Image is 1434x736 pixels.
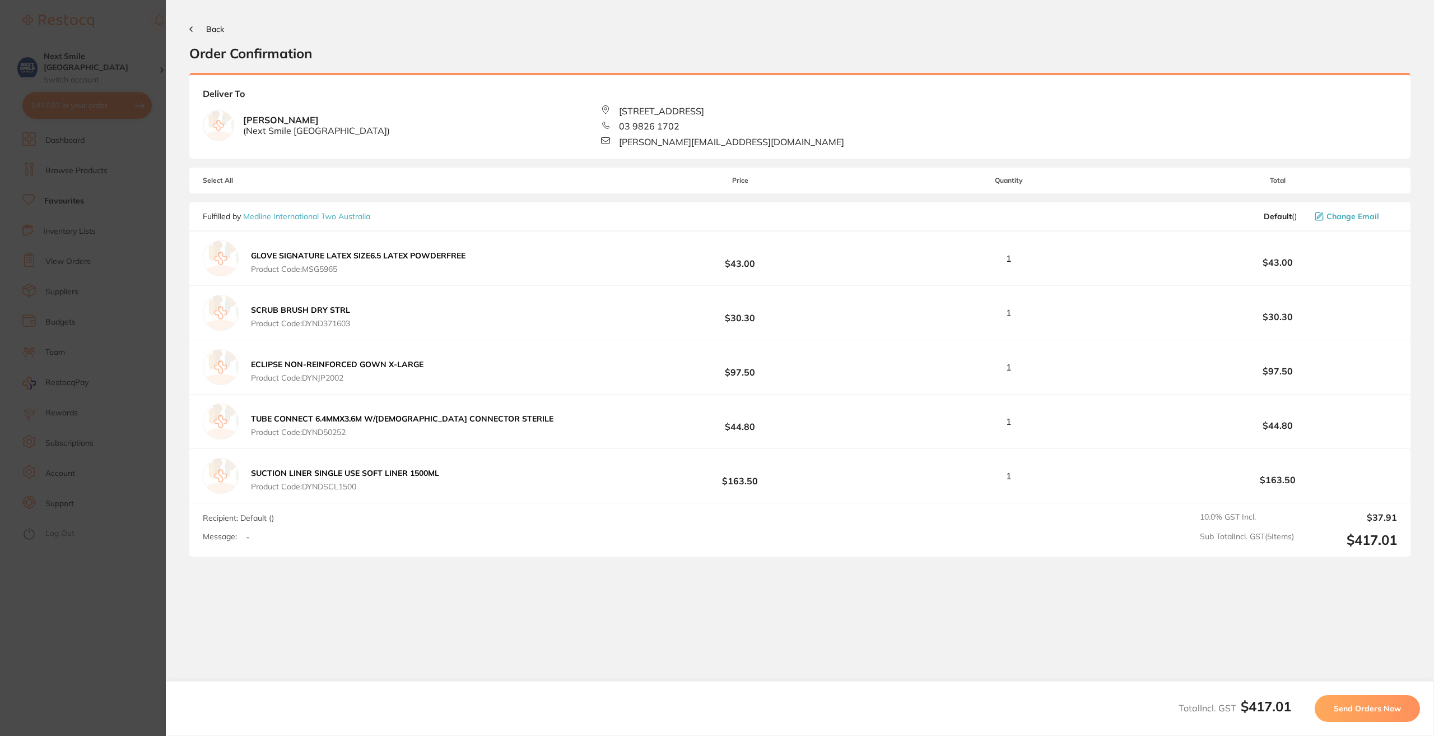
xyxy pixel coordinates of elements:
span: Select All [203,177,315,184]
img: empty.jpg [203,404,239,439]
span: [STREET_ADDRESS] [619,106,704,116]
b: $44.80 [621,411,859,432]
b: $163.50 [621,466,859,487]
button: GLOVE SIGNATURE LATEX SIZE6.5 LATEX POWDERFREE Product Code:MSG5965 [248,251,469,274]
label: Message: [203,532,237,541]
output: $417.01 [1303,532,1397,548]
b: $30.30 [621,303,859,323]
b: GLOVE SIGNATURE LATEX SIZE6.5 LATEX POWDERFREE [251,251,465,261]
button: Back [189,25,224,34]
b: ECLIPSE NON-REINFORCED GOWN X-LARGE [251,359,423,369]
button: Send Orders Now [1315,695,1420,722]
span: Total Incl. GST [1179,702,1291,714]
b: [PERSON_NAME] [243,115,390,136]
b: $417.01 [1241,698,1291,715]
b: $43.00 [1158,257,1397,267]
span: [PERSON_NAME][EMAIL_ADDRESS][DOMAIN_NAME] [619,137,844,147]
span: 10.0 % GST Incl. [1200,512,1294,522]
b: TUBE CONNECT 6.4MMX3.6M W/[DEMOGRAPHIC_DATA] CONNECTOR STERILE [251,414,553,424]
span: 1 [1006,308,1012,318]
img: empty.jpg [203,458,239,494]
span: 1 [1006,253,1012,263]
span: Change Email [1326,212,1379,221]
span: 03 9826 1702 [619,121,679,131]
span: Product Code: DYNJP2002 [251,373,423,382]
button: ECLIPSE NON-REINFORCED GOWN X-LARGE Product Code:DYNJP2002 [248,359,427,383]
b: Deliver To [203,89,1397,105]
h2: Order Confirmation [189,45,1410,62]
b: SCRUB BRUSH DRY STRL [251,305,350,315]
b: $30.30 [1158,312,1397,322]
b: $44.80 [1158,420,1397,431]
span: ( Next Smile [GEOGRAPHIC_DATA] ) [243,126,390,136]
button: Change Email [1311,211,1397,221]
span: 1 [1006,416,1012,427]
b: $97.50 [1158,366,1397,376]
span: Total [1158,177,1397,184]
p: Fulfilled by [203,212,370,221]
b: Default [1264,211,1292,221]
p: - [246,532,250,542]
span: ( ) [1264,212,1297,221]
span: Product Code: DYND371603 [251,319,350,328]
button: TUBE CONNECT 6.4MMX3.6M W/[DEMOGRAPHIC_DATA] CONNECTOR STERILE Product Code:DYND50252 [248,414,557,437]
b: $43.00 [621,248,859,269]
span: Recipient: Default ( ) [203,513,274,523]
img: empty.jpg [203,295,239,331]
b: $97.50 [621,357,859,378]
output: $37.91 [1303,512,1397,522]
span: Back [206,24,224,34]
span: Price [621,177,859,184]
span: 1 [1006,471,1012,481]
span: Sub Total Incl. GST ( 5 Items) [1200,532,1294,548]
b: SUCTION LINER SINGLE USE SOFT LINER 1500ML [251,468,439,478]
button: SUCTION LINER SINGLE USE SOFT LINER 1500ML Product Code:DYNDSCL1500 [248,468,443,492]
span: Product Code: MSG5965 [251,265,465,274]
img: empty.jpg [203,110,234,141]
span: Quantity [860,177,1158,184]
span: Product Code: DYNDSCL1500 [251,482,439,491]
button: SCRUB BRUSH DRY STRL Product Code:DYND371603 [248,305,353,328]
img: empty.jpg [203,349,239,385]
span: Product Code: DYND50252 [251,428,553,437]
img: empty.jpg [203,240,239,276]
b: $163.50 [1158,475,1397,485]
span: 1 [1006,362,1012,372]
span: Send Orders Now [1334,703,1401,714]
a: Medline International Two Australia [243,211,370,221]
